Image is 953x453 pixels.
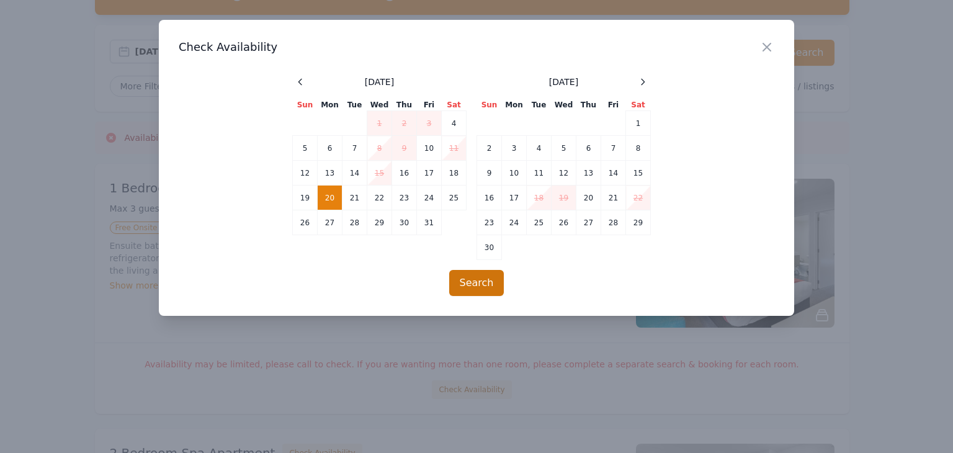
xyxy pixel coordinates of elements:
[576,161,601,186] td: 13
[293,161,318,186] td: 12
[549,76,578,88] span: [DATE]
[318,210,342,235] td: 27
[417,186,442,210] td: 24
[392,136,417,161] td: 9
[527,186,552,210] td: 18
[392,99,417,111] th: Thu
[552,136,576,161] td: 5
[342,186,367,210] td: 21
[442,99,467,111] th: Sat
[442,186,467,210] td: 25
[527,210,552,235] td: 25
[392,186,417,210] td: 23
[449,270,504,296] button: Search
[365,76,394,88] span: [DATE]
[527,136,552,161] td: 4
[601,210,626,235] td: 28
[477,210,502,235] td: 23
[601,136,626,161] td: 7
[477,186,502,210] td: 16
[342,161,367,186] td: 14
[601,161,626,186] td: 14
[576,99,601,111] th: Thu
[552,186,576,210] td: 19
[626,161,651,186] td: 15
[367,186,392,210] td: 22
[417,136,442,161] td: 10
[502,136,527,161] td: 3
[626,186,651,210] td: 22
[502,186,527,210] td: 17
[318,99,342,111] th: Mon
[626,99,651,111] th: Sat
[552,99,576,111] th: Wed
[318,161,342,186] td: 13
[552,161,576,186] td: 12
[392,210,417,235] td: 30
[601,186,626,210] td: 21
[442,111,467,136] td: 4
[179,40,774,55] h3: Check Availability
[293,210,318,235] td: 26
[417,210,442,235] td: 31
[576,136,601,161] td: 6
[342,210,367,235] td: 28
[342,99,367,111] th: Tue
[417,161,442,186] td: 17
[293,99,318,111] th: Sun
[477,136,502,161] td: 2
[552,210,576,235] td: 26
[392,111,417,136] td: 2
[527,99,552,111] th: Tue
[417,99,442,111] th: Fri
[367,161,392,186] td: 15
[626,210,651,235] td: 29
[601,99,626,111] th: Fri
[293,186,318,210] td: 19
[367,210,392,235] td: 29
[318,136,342,161] td: 6
[367,136,392,161] td: 8
[442,161,467,186] td: 18
[477,161,502,186] td: 9
[392,161,417,186] td: 16
[502,210,527,235] td: 24
[527,161,552,186] td: 11
[626,136,651,161] td: 8
[442,136,467,161] td: 11
[502,161,527,186] td: 10
[342,136,367,161] td: 7
[477,235,502,260] td: 30
[367,111,392,136] td: 1
[576,210,601,235] td: 27
[576,186,601,210] td: 20
[293,136,318,161] td: 5
[626,111,651,136] td: 1
[318,186,342,210] td: 20
[477,99,502,111] th: Sun
[502,99,527,111] th: Mon
[367,99,392,111] th: Wed
[417,111,442,136] td: 3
